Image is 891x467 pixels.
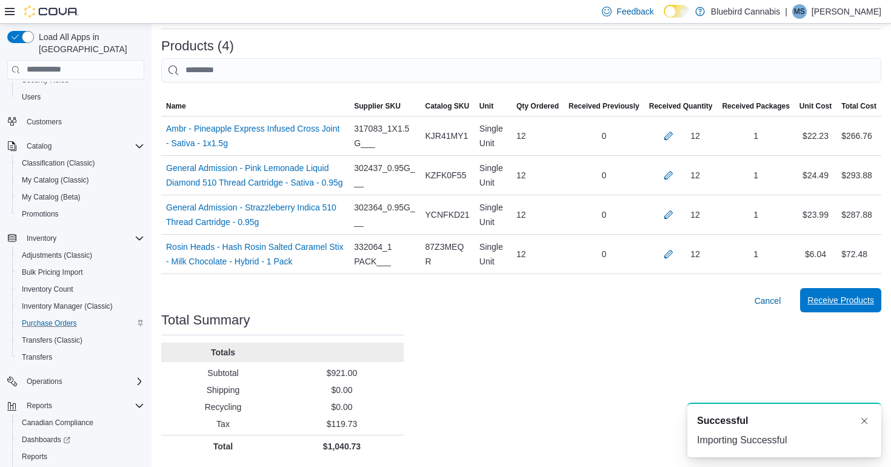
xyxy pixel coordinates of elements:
span: Reports [17,449,144,464]
span: Inventory Count [22,284,73,294]
div: $23.99 [795,203,836,227]
span: Transfers [22,352,52,362]
div: 0 [564,203,644,227]
input: Dark Mode [664,5,689,18]
span: Dashboards [17,432,144,447]
span: Received Quantity [649,101,713,111]
span: Reports [22,452,47,462]
span: Operations [22,374,144,389]
div: 0 [564,242,644,266]
span: YCNFKD21 [425,207,470,222]
img: Cova [24,5,79,18]
span: Adjustments (Classic) [17,248,144,263]
button: Classification (Classic) [12,155,149,172]
span: Received Previously [569,101,639,111]
span: Adjustments (Classic) [22,250,92,260]
button: Catalog [22,139,56,153]
p: $921.00 [285,367,399,379]
button: Name [161,96,349,116]
button: Canadian Compliance [12,414,149,431]
button: Users [12,89,149,106]
span: Unit [479,101,493,111]
h3: Total Summary [161,313,250,328]
span: Total Cost [841,101,876,111]
a: Customers [22,115,67,129]
p: $0.00 [285,401,399,413]
p: Shipping [166,384,280,396]
div: Single Unit [475,156,512,195]
span: Successful [697,414,748,428]
span: Qty Ordered [516,101,559,111]
span: Canadian Compliance [17,415,144,430]
span: Bulk Pricing Import [22,267,83,277]
span: Inventory Manager (Classic) [17,299,144,314]
a: Transfers (Classic) [17,333,87,348]
button: Transfers [12,349,149,366]
a: Ambr - Pineapple Express Infused Cross Joint - Sativa - 1x1.5g [166,121,344,150]
div: 0 [564,163,644,187]
a: My Catalog (Beta) [17,190,85,204]
a: Dashboards [12,431,149,448]
a: Inventory Manager (Classic) [17,299,118,314]
p: Subtotal [166,367,280,379]
span: Load All Apps in [GEOGRAPHIC_DATA] [34,31,144,55]
a: Adjustments (Classic) [17,248,97,263]
div: 1 [717,203,794,227]
div: $287.88 [841,207,872,222]
span: 302437_0.95G___ [354,161,415,190]
span: Unit Cost [799,101,832,111]
span: Received Packages [722,101,789,111]
div: 1 [717,242,794,266]
span: Users [22,92,41,102]
span: Classification (Classic) [17,156,144,170]
span: 302364_0.95G___ [354,200,415,229]
button: Catalog [2,138,149,155]
span: Operations [27,377,62,386]
p: $119.73 [285,418,399,430]
a: Inventory Count [17,282,78,297]
div: $293.88 [841,168,872,183]
a: Classification (Classic) [17,156,100,170]
div: 1 [717,124,794,148]
a: Canadian Compliance [17,415,98,430]
span: Inventory [27,233,56,243]
span: Transfers [17,350,144,365]
a: Transfers [17,350,57,365]
button: Adjustments (Classic) [12,247,149,264]
div: Importing Successful [697,433,872,448]
p: | [785,4,787,19]
div: $22.23 [795,124,836,148]
span: Customers [27,117,62,127]
div: $266.76 [841,129,872,143]
span: 317083_1X1.5G___ [354,121,415,150]
button: Operations [2,373,149,390]
button: Promotions [12,206,149,223]
p: $1,040.73 [285,440,399,452]
a: Promotions [17,207,64,221]
span: Classification (Classic) [22,158,95,168]
span: Inventory Count [17,282,144,297]
button: Cancel [750,289,786,313]
button: Receive Products [800,288,881,312]
div: Single Unit [475,195,512,234]
div: $24.49 [795,163,836,187]
div: 12 [690,247,700,261]
span: KZFK0F55 [425,168,467,183]
button: Operations [22,374,67,389]
span: Transfers (Classic) [17,333,144,348]
div: 1 [717,163,794,187]
button: Catalog SKU [421,96,475,116]
span: Reports [22,398,144,413]
p: $0.00 [285,384,399,396]
span: Name [166,101,186,111]
button: Reports [2,397,149,414]
p: Recycling [166,401,280,413]
div: 12 [512,163,564,187]
span: My Catalog (Beta) [22,192,81,202]
span: Reports [27,401,52,411]
a: Users [17,90,45,104]
div: $6.04 [795,242,836,266]
div: Notification [697,414,872,428]
span: Purchase Orders [22,318,77,328]
span: Promotions [22,209,59,219]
